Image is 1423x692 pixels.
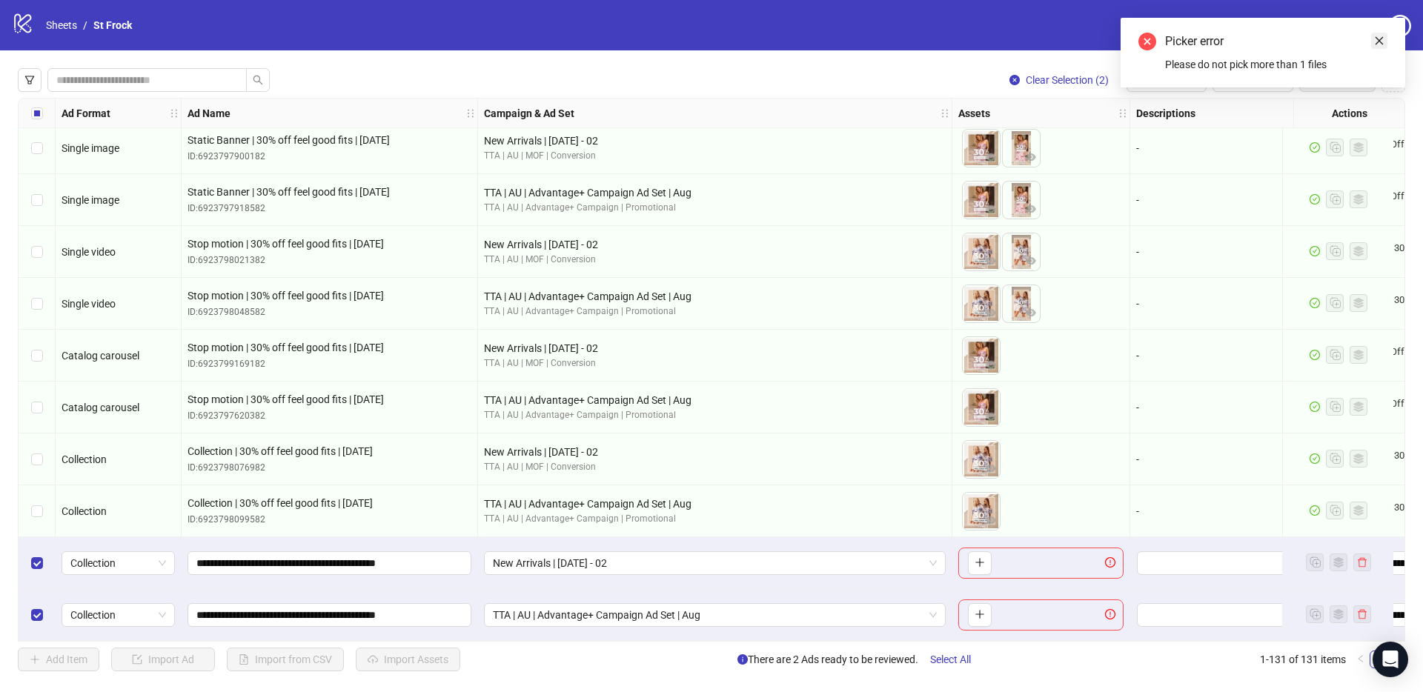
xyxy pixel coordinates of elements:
span: eye [1026,204,1036,214]
img: Asset 1 [963,182,1000,219]
span: - [1136,142,1139,154]
span: Single image [62,194,119,206]
div: TTA | AU | Advantage+ Campaign Ad Set | Aug [484,392,946,408]
div: TTA | AU | Advantage+ Campaign | Promotional [484,408,946,422]
span: eye [986,152,996,162]
div: New Arrivals | [DATE] - 02 [484,236,946,253]
span: - [1136,402,1139,413]
span: check-circle [1310,350,1320,360]
button: Add [968,551,992,575]
div: Resize Campaign & Ad Set column [948,99,952,127]
span: eye [1026,307,1036,318]
span: holder [1128,108,1138,119]
span: Single video [62,298,116,310]
img: Asset 1 [963,441,1000,478]
div: Select row 123 [19,174,56,226]
div: Edit values [1136,602,1346,628]
span: plus [975,557,985,568]
img: Asset 1 [963,389,1000,426]
button: Select All [918,648,983,671]
button: Preview [1022,149,1040,167]
div: TTA | AU | MOF | Conversion [484,460,946,474]
div: Select row 130 [19,537,56,589]
button: Clear Selection (2) [998,68,1121,92]
span: question-circle [1389,15,1411,37]
button: Preview [1022,253,1040,270]
span: Clear Selection (2) [1026,74,1109,86]
button: Preview [982,149,1000,167]
span: Static Banner | 30% off feel good fits | [DATE] [188,132,471,148]
span: check-circle [1310,246,1320,256]
span: Stop motion | 30% off feel good fits | [DATE] [188,391,471,407]
span: - [1136,194,1139,206]
span: Select All [930,653,971,665]
li: Previous Page [1352,651,1370,668]
span: left [1356,654,1365,663]
div: ID: 6923798076982 [188,461,471,475]
div: TTA | AU | MOF | Conversion [484,356,946,370]
button: Preview [1022,201,1040,219]
span: - [1136,505,1139,517]
img: Asset 2 [1003,130,1040,167]
span: eye [986,307,996,318]
strong: Descriptions [1136,105,1195,122]
span: holder [950,108,961,119]
a: St Frock [90,17,135,33]
strong: Campaign & Ad Set [484,105,574,122]
div: Select row 124 [19,226,56,278]
span: Single image [62,142,119,154]
img: Asset 2 [1003,182,1040,219]
span: close-circle [1009,75,1020,85]
span: holder [169,108,179,119]
div: ID: 6923798021382 [188,253,471,267]
button: Preview [982,512,1000,530]
div: New Arrivals | [DATE] - 02 [484,133,946,149]
span: Collection [62,453,107,465]
div: Select row 122 [19,122,56,174]
div: Edit values [1136,550,1346,576]
span: Single video [62,246,116,258]
span: Collection | 30% off feel good fits | [DATE] [188,495,471,511]
img: Asset 1 [963,285,1000,322]
div: TTA | AU | Advantage+ Campaign | Promotional [484,512,946,526]
span: check-circle [1310,453,1320,464]
div: TTA | AU | Advantage+ Campaign Ad Set | Aug [484,496,946,512]
div: Select row 126 [19,330,56,382]
span: Static Banner | 30% off feel good fits | [DATE] [188,184,471,200]
span: TTA | AU | Advantage+ Campaign Ad Set | Aug [493,604,937,626]
div: Select row 128 [19,433,56,485]
span: close [1374,36,1384,46]
div: ID: 6923798048582 [188,305,471,319]
div: Resize Assets column [1126,99,1130,127]
div: Open Intercom Messenger [1373,642,1408,677]
li: / [83,17,87,33]
span: plus [975,609,985,619]
div: TTA | AU | Advantage+ Campaign | Promotional [484,305,946,319]
span: check-circle [1310,194,1320,204]
div: TTA | AU | Advantage+ Campaign | Promotional [484,201,946,215]
img: Asset 2 [1003,285,1040,322]
div: TTA | AU | MOF | Conversion [484,253,946,267]
strong: Ad Name [188,105,230,122]
span: filter [24,75,35,85]
button: Preview [982,356,1000,374]
span: - [1136,453,1139,465]
div: Select row 125 [19,278,56,330]
a: Sheets [43,17,80,33]
div: ID: 6923799169182 [188,357,471,371]
span: eye [986,515,996,525]
span: - [1136,246,1139,258]
span: exclamation-circle [1105,609,1120,619]
button: Add [968,603,992,627]
div: TTA | AU | Advantage+ Campaign Ad Set | Aug [484,184,946,201]
span: holder [476,108,486,119]
li: 1 [1370,651,1387,668]
div: New Arrivals | [DATE] - 02 [484,444,946,460]
div: Select row 131 [19,589,56,641]
a: Settings [1305,15,1383,39]
div: ID: 6923797620382 [188,409,471,423]
span: check-circle [1310,142,1320,153]
a: Close [1371,33,1387,49]
span: - [1136,298,1139,310]
div: Resize Ad Format column [177,99,181,127]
